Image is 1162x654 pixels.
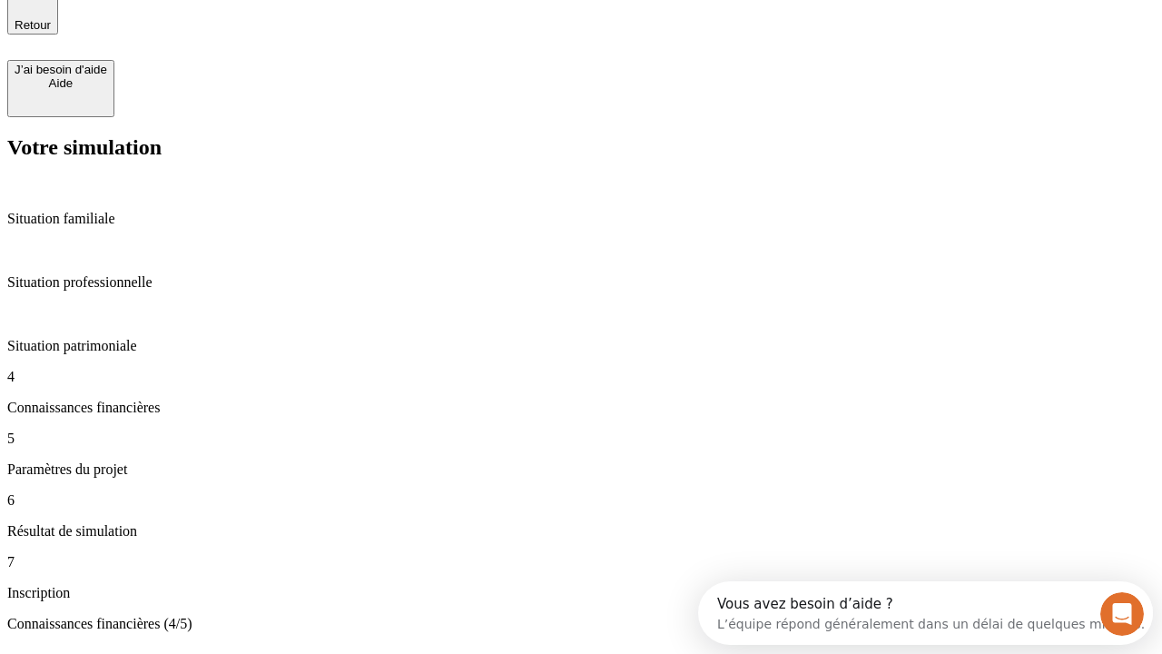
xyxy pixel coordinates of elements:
button: J’ai besoin d'aideAide [7,60,114,117]
p: Inscription [7,585,1155,601]
div: L’équipe répond généralement dans un délai de quelques minutes. [19,30,447,49]
h2: Votre simulation [7,135,1155,160]
p: Résultat de simulation [7,523,1155,540]
p: 7 [7,554,1155,570]
p: 6 [7,492,1155,509]
iframe: Intercom live chat discovery launcher [698,581,1153,645]
div: J’ai besoin d'aide [15,63,107,76]
div: Ouvrir le Messenger Intercom [7,7,500,57]
span: Retour [15,18,51,32]
div: Vous avez besoin d’aide ? [19,15,447,30]
p: Situation familiale [7,211,1155,227]
div: Aide [15,76,107,90]
iframe: Intercom live chat [1100,592,1144,636]
p: 4 [7,369,1155,385]
p: Situation patrimoniale [7,338,1155,354]
p: Situation professionnelle [7,274,1155,291]
p: Connaissances financières (4/5) [7,616,1155,632]
p: Connaissances financières [7,400,1155,416]
p: 5 [7,431,1155,447]
p: Paramètres du projet [7,461,1155,478]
